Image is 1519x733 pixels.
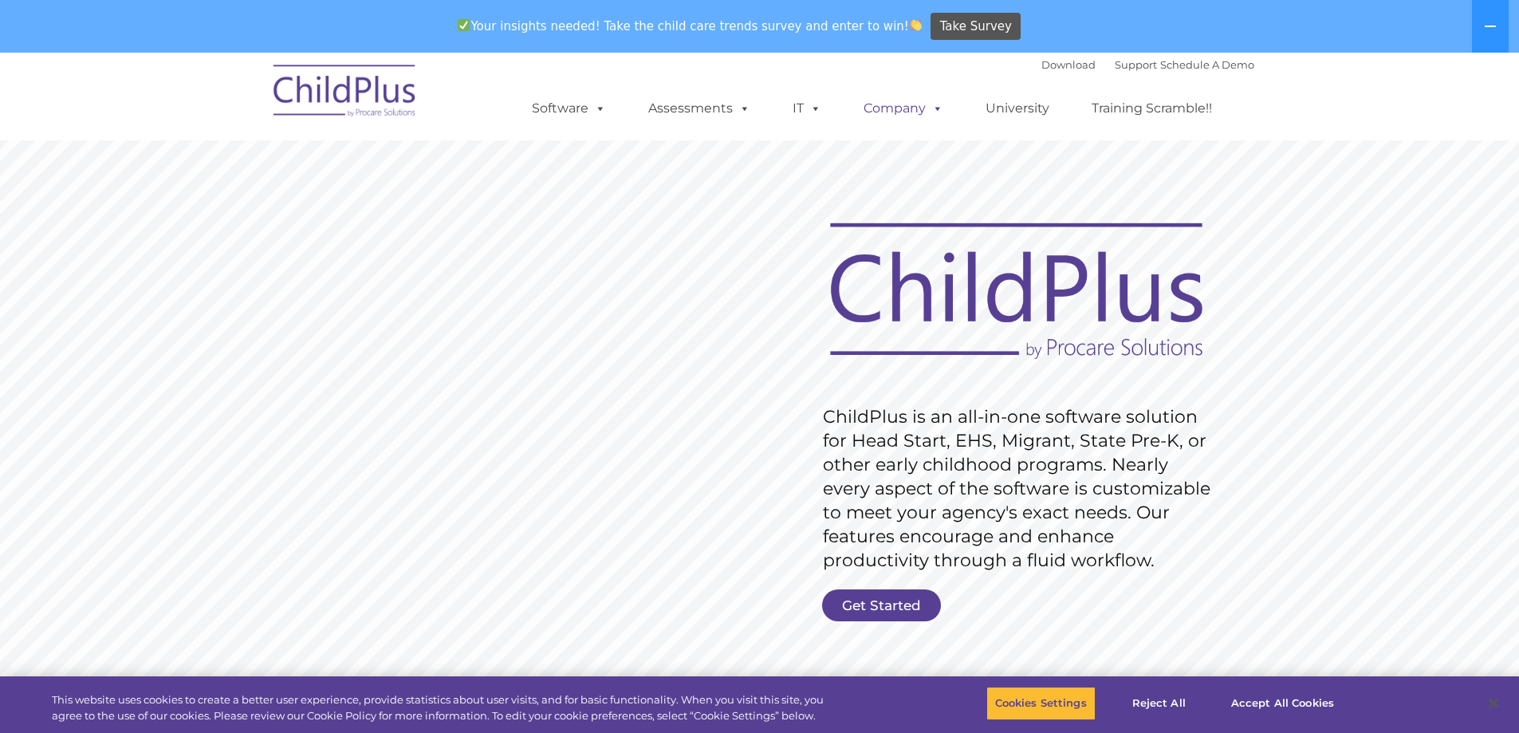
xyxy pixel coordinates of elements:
[823,405,1218,573] rs-layer: ChildPlus is an all-in-one software solution for Head Start, EHS, Migrant, State Pre-K, or other ...
[986,687,1096,720] button: Cookies Settings
[822,589,941,621] a: Get Started
[848,93,959,124] a: Company
[1076,93,1228,124] a: Training Scramble!!
[1115,58,1157,71] a: Support
[910,19,922,31] img: 👏
[1160,58,1254,71] a: Schedule A Demo
[516,93,622,124] a: Software
[1222,687,1343,720] button: Accept All Cookies
[1109,687,1209,720] button: Reject All
[940,13,1012,41] span: Take Survey
[1041,58,1254,71] font: |
[458,19,470,31] img: ✅
[52,692,836,723] div: This website uses cookies to create a better user experience, provide statistics about user visit...
[970,93,1065,124] a: University
[632,93,766,124] a: Assessments
[931,13,1021,41] a: Take Survey
[1041,58,1096,71] a: Download
[1476,686,1511,721] button: Close
[777,93,837,124] a: IT
[266,53,425,133] img: ChildPlus by Procare Solutions
[451,10,929,41] span: Your insights needed! Take the child care trends survey and enter to win!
